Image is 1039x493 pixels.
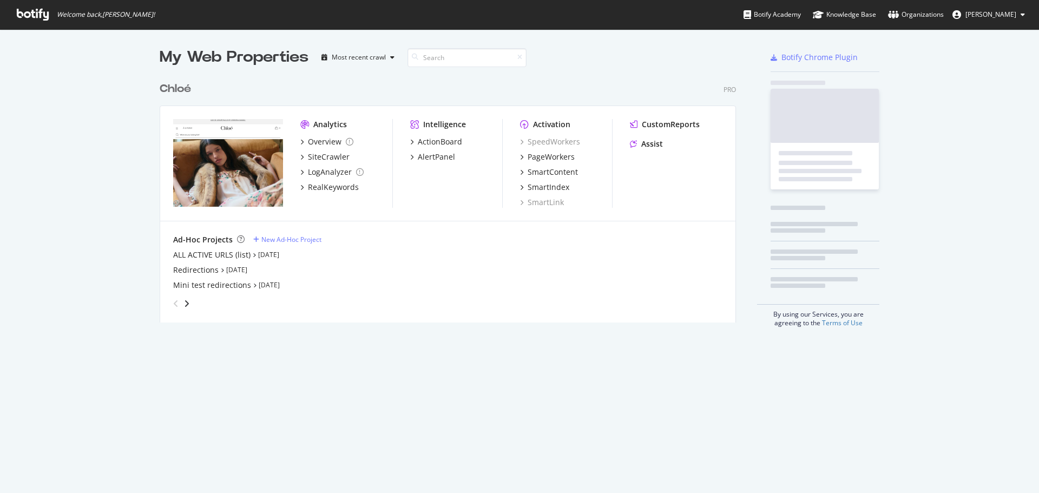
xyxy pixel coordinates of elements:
a: Assist [630,139,663,149]
a: Terms of Use [822,318,863,327]
a: CustomReports [630,119,700,130]
a: [DATE] [258,250,279,259]
div: Organizations [888,9,944,20]
div: Botify Academy [744,9,801,20]
a: SmartContent [520,167,578,178]
button: [PERSON_NAME] [944,6,1034,23]
a: ActionBoard [410,136,462,147]
div: SiteCrawler [308,152,350,162]
img: www.chloe.com [173,119,283,207]
div: Activation [533,119,570,130]
a: Mini test redirections [173,280,251,291]
div: RealKeywords [308,182,359,193]
a: Overview [300,136,353,147]
div: ActionBoard [418,136,462,147]
a: Redirections [173,265,219,275]
a: SiteCrawler [300,152,350,162]
div: New Ad-Hoc Project [261,235,321,244]
a: SmartLink [520,197,564,208]
a: RealKeywords [300,182,359,193]
span: Noemie De Rivoire [965,10,1016,19]
a: AlertPanel [410,152,455,162]
a: ALL ACTIVE URLS (list) [173,249,251,260]
div: grid [160,68,745,323]
div: angle-left [169,295,183,312]
div: SmartIndex [528,182,569,193]
a: [DATE] [259,280,280,290]
div: angle-right [183,298,190,309]
div: Assist [641,139,663,149]
div: Overview [308,136,341,147]
div: Most recent crawl [332,54,386,61]
a: LogAnalyzer [300,167,364,178]
a: PageWorkers [520,152,575,162]
a: Botify Chrome Plugin [771,52,858,63]
a: SmartIndex [520,182,569,193]
span: Welcome back, [PERSON_NAME] ! [57,10,155,19]
div: Intelligence [423,119,466,130]
div: Botify Chrome Plugin [781,52,858,63]
div: SmartContent [528,167,578,178]
div: CustomReports [642,119,700,130]
div: AlertPanel [418,152,455,162]
div: LogAnalyzer [308,167,352,178]
a: [DATE] [226,265,247,274]
div: Ad-Hoc Projects [173,234,233,245]
input: Search [407,48,527,67]
div: Analytics [313,119,347,130]
div: Chloé [160,81,191,97]
div: PageWorkers [528,152,575,162]
div: Pro [724,85,736,94]
div: By using our Services, you are agreeing to the [757,304,879,327]
button: Most recent crawl [317,49,399,66]
a: New Ad-Hoc Project [253,235,321,244]
a: SpeedWorkers [520,136,580,147]
div: Knowledge Base [813,9,876,20]
a: Chloé [160,81,195,97]
div: My Web Properties [160,47,308,68]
